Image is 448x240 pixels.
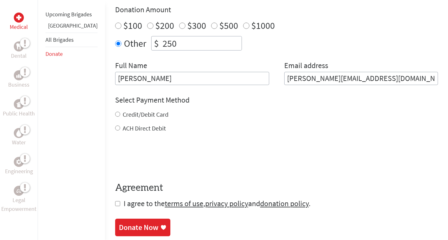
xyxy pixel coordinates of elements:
a: EngineeringEngineering [5,157,33,176]
a: MedicalMedical [10,13,28,31]
div: Water [14,128,24,138]
li: Donate [45,47,98,61]
p: Legal Empowerment [1,196,36,213]
h4: Donation Amount [115,5,438,15]
a: donation policy [260,199,309,208]
label: $500 [219,19,238,31]
div: Legal Empowerment [14,186,24,196]
span: I agree to the , and . [124,199,311,208]
label: Other [124,36,146,51]
label: Email address [284,61,328,72]
li: Guatemala [45,21,98,33]
p: Water [12,138,26,147]
p: Engineering [5,167,33,176]
input: Enter Full Name [115,72,269,85]
a: All Brigades [45,36,74,43]
div: $ [152,36,161,50]
iframe: reCAPTCHA [115,145,211,170]
a: DentalDental [11,41,27,60]
label: $200 [155,19,174,31]
div: Donate Now [119,222,158,232]
a: Donate Now [115,219,170,236]
li: Upcoming Brigades [45,8,98,21]
label: $100 [123,19,142,31]
a: Public HealthPublic Health [3,99,35,118]
label: Full Name [115,61,147,72]
a: Donate [45,50,63,57]
h4: Agreement [115,182,438,194]
label: ACH Direct Debit [123,124,166,132]
p: Public Health [3,109,35,118]
a: WaterWater [12,128,26,147]
li: All Brigades [45,33,98,47]
img: Public Health [16,101,21,107]
img: Business [16,73,21,78]
p: Business [8,80,29,89]
img: Engineering [16,159,21,164]
input: Enter Amount [161,36,242,50]
p: Dental [11,51,27,60]
label: Credit/Debit Card [123,110,168,118]
label: $300 [187,19,206,31]
a: privacy policy [205,199,248,208]
input: Your Email [284,72,438,85]
p: Medical [10,23,28,31]
a: Legal EmpowermentLegal Empowerment [1,186,36,213]
img: Medical [16,15,21,20]
a: terms of use [165,199,203,208]
a: [GEOGRAPHIC_DATA] [48,22,98,29]
label: $1000 [251,19,275,31]
img: Water [16,129,21,136]
img: Dental [16,43,21,49]
img: Legal Empowerment [16,189,21,193]
a: BusinessBusiness [8,70,29,89]
h4: Select Payment Method [115,95,438,105]
div: Business [14,70,24,80]
div: Medical [14,13,24,23]
a: Upcoming Brigades [45,11,92,18]
div: Dental [14,41,24,51]
div: Engineering [14,157,24,167]
div: Public Health [14,99,24,109]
